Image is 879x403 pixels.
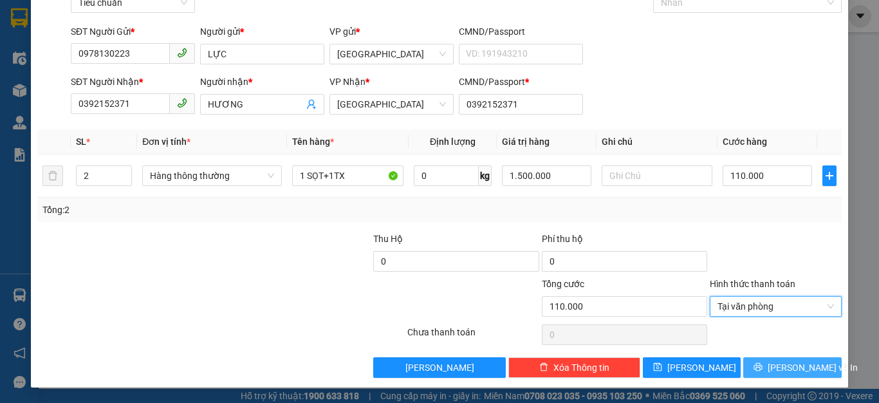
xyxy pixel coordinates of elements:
[430,136,476,147] span: Định lượng
[743,357,842,378] button: printer[PERSON_NAME] và In
[292,136,334,147] span: Tên hàng
[373,357,505,378] button: [PERSON_NAME]
[42,203,340,217] div: Tổng: 2
[768,361,858,375] span: [PERSON_NAME] và In
[553,361,609,375] span: Xóa Thông tin
[479,165,492,186] span: kg
[177,48,187,58] span: phone
[292,165,403,186] input: VD: Bàn, Ghế
[337,44,446,64] span: Phú Lâm
[405,361,474,375] span: [PERSON_NAME]
[542,232,707,251] div: Phí thu hộ
[459,75,583,89] div: CMND/Passport
[602,165,713,186] input: Ghi Chú
[42,165,63,186] button: delete
[329,77,365,87] span: VP Nhận
[373,234,403,244] span: Thu Hộ
[329,24,454,39] div: VP gửi
[542,279,584,289] span: Tổng cước
[667,361,736,375] span: [PERSON_NAME]
[502,165,591,186] input: 0
[306,99,317,109] span: user-add
[142,136,190,147] span: Đơn vị tính
[653,362,662,373] span: save
[459,24,583,39] div: CMND/Passport
[177,98,187,108] span: phone
[823,171,837,181] span: plus
[337,95,446,114] span: Đà Lạt
[723,136,767,147] span: Cước hàng
[717,297,834,316] span: Tại văn phòng
[406,325,541,348] div: Chưa thanh toán
[71,24,195,39] div: SĐT Người Gửi
[200,24,324,39] div: Người gửi
[71,75,195,89] div: SĐT Người Nhận
[539,362,548,373] span: delete
[822,165,837,186] button: plus
[597,129,718,155] th: Ghi chú
[508,357,640,378] button: deleteXóa Thông tin
[754,362,763,373] span: printer
[643,357,741,378] button: save[PERSON_NAME]
[150,166,274,185] span: Hàng thông thường
[200,75,324,89] div: Người nhận
[710,279,795,289] label: Hình thức thanh toán
[502,136,550,147] span: Giá trị hàng
[76,136,86,147] span: SL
